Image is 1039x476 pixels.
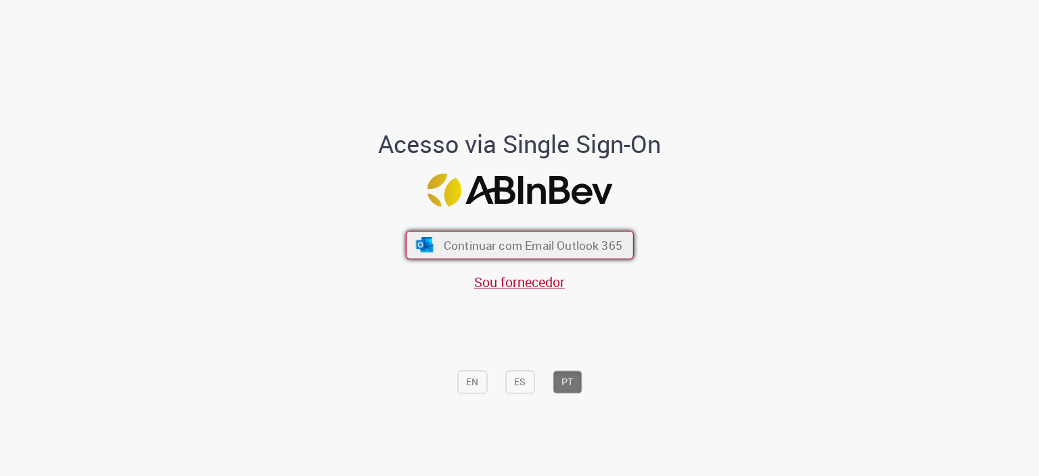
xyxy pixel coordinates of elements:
button: ES [505,371,534,394]
button: PT [553,371,582,394]
img: ícone Azure/Microsoft 360 [415,237,434,252]
img: Logo ABInBev [427,174,612,207]
a: Sou fornecedor [474,273,565,291]
button: EN [457,371,487,394]
h1: Acesso via Single Sign-On [332,131,708,158]
button: ícone Azure/Microsoft 360 Continuar com Email Outlook 365 [406,230,634,259]
span: Continuar com Email Outlook 365 [443,237,622,253]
